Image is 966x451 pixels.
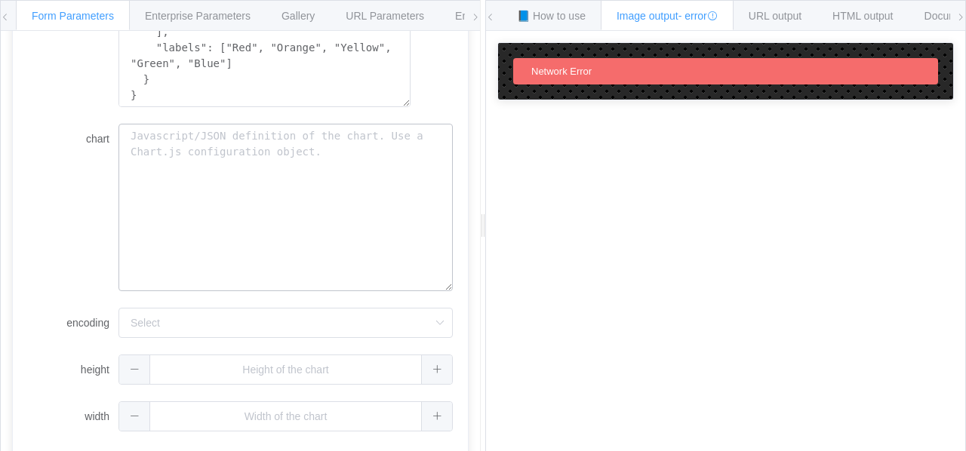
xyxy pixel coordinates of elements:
[145,10,251,22] span: Enterprise Parameters
[617,10,718,22] span: Image output
[28,308,118,338] label: encoding
[832,10,893,22] span: HTML output
[32,10,114,22] span: Form Parameters
[455,10,520,22] span: Environments
[28,401,118,431] label: width
[531,66,592,77] span: Network Error
[517,10,586,22] span: 📘 How to use
[346,10,424,22] span: URL Parameters
[28,354,118,385] label: height
[118,308,453,338] input: Select
[28,124,118,154] label: chart
[118,354,453,385] input: Height of the chart
[281,10,315,22] span: Gallery
[678,10,718,22] span: - error
[749,10,801,22] span: URL output
[118,401,453,431] input: Width of the chart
